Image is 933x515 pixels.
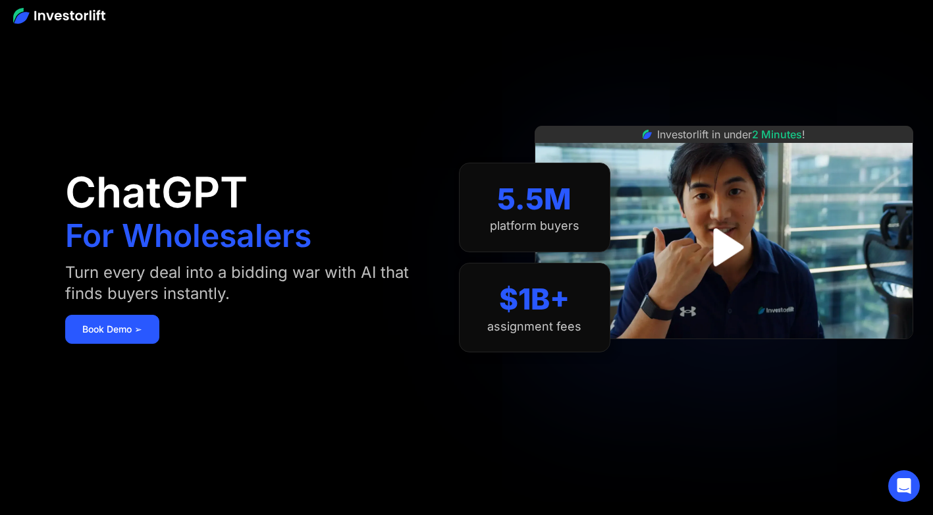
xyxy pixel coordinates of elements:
[487,319,581,334] div: assignment fees
[888,470,920,502] div: Open Intercom Messenger
[65,220,311,252] h1: For Wholesalers
[65,262,432,304] div: Turn every deal into a bidding war with AI that finds buyers instantly.
[657,126,805,142] div: Investorlift in under !
[625,346,822,362] iframe: Customer reviews powered by Trustpilot
[490,219,579,233] div: platform buyers
[65,315,159,344] a: Book Demo ➢
[497,182,572,217] div: 5.5M
[752,128,802,141] span: 2 Minutes
[695,218,753,277] a: open lightbox
[65,171,248,213] h1: ChatGPT
[499,282,570,317] div: $1B+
